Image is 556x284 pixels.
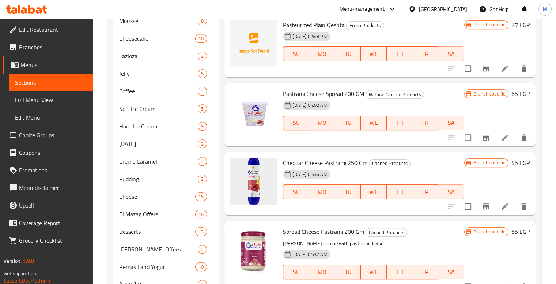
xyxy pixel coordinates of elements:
button: Branch-specific-item [477,198,495,215]
span: 2 [198,176,207,183]
span: Pasteurized Plain Qeshta [283,19,345,30]
span: 2 [198,141,207,147]
span: TH [390,117,410,128]
span: 1 [198,88,207,95]
span: SA [441,267,461,277]
span: Full Menu View [15,96,87,104]
span: 13 [196,228,207,235]
span: [DATE] [119,139,198,148]
button: TH [387,116,413,130]
div: items [198,52,207,60]
a: Menu disclaimer [3,179,93,197]
span: MO [312,267,332,277]
div: items [195,262,207,271]
span: TU [338,267,358,277]
button: Branch-specific-item [477,60,495,77]
div: items [198,122,207,131]
span: TU [338,49,358,59]
a: Edit menu item [500,64,509,73]
button: SA [438,265,464,279]
span: [DATE] 01:37 AM [290,251,330,258]
button: FR [412,184,438,199]
span: Menus [20,60,87,69]
span: 10 [196,35,207,42]
span: WE [364,267,384,277]
span: Natural Canned Products [366,90,424,99]
button: SA [438,46,464,61]
div: Soft Ice Cream [119,104,198,113]
span: Branch specific [470,228,508,235]
span: Pudding [119,175,198,183]
div: items [198,175,207,183]
div: items [198,16,207,25]
div: Canned Products [369,159,411,168]
span: TH [390,49,410,59]
a: Sections [9,74,93,91]
a: Choice Groups [3,126,93,144]
a: Promotions [3,161,93,179]
div: Lazloza [119,52,198,60]
span: 2 [198,158,207,165]
a: Edit Restaurant [3,21,93,38]
button: MO [309,46,335,61]
div: Desserts13 [113,223,219,240]
button: SU [283,116,309,130]
span: Cheesecake [119,34,196,43]
div: [PERSON_NAME] Offers2 [113,240,219,258]
a: Edit menu item [500,133,509,142]
button: SU [283,184,309,199]
button: TH [387,184,413,199]
div: Natural Canned Products [366,90,424,99]
span: Grocery Checklist [19,236,87,245]
span: FR [415,187,435,197]
div: [DATE]2 [113,135,219,153]
button: Branch-specific-item [477,129,495,146]
div: Mousse [119,16,198,25]
div: items [198,139,207,148]
span: Select to update [460,61,476,76]
button: TU [335,184,361,199]
span: SA [441,187,461,197]
span: [PERSON_NAME] Offers [119,245,198,254]
span: MO [312,49,332,59]
span: M [543,5,547,13]
span: El Mazag Offers [119,210,196,218]
span: SU [286,49,306,59]
div: Lazloza2 [113,47,219,65]
button: delete [515,129,533,146]
span: Cheddar Cheese Pastrami 250 Gm [283,157,367,168]
span: Promotions [19,166,87,175]
div: [GEOGRAPHIC_DATA] [419,5,467,13]
span: MO [312,187,332,197]
button: MO [309,265,335,279]
div: Coffee1 [113,82,219,100]
span: [DATE] 02:48 PM [290,33,330,40]
span: 10 [196,264,207,270]
button: FR [412,265,438,279]
span: WE [364,49,384,59]
div: items [195,192,207,201]
a: Edit menu item [500,202,509,211]
span: Desserts [119,227,196,236]
button: WE [361,46,387,61]
span: Canned Products [369,159,410,168]
img: Spread Cheese Pastrami 200 Gm [230,227,277,273]
div: Soft Ice Cream5 [113,100,219,117]
span: TH [390,187,410,197]
div: Fresh Products [346,21,384,30]
h6: 65 EGP [511,89,530,99]
div: Hard Ice Cream9 [113,117,219,135]
span: SA [441,117,461,128]
button: SA [438,116,464,130]
button: delete [515,60,533,77]
img: Pastrami Cheese Spread 200 GM [230,89,277,135]
button: WE [361,116,387,130]
div: Jelly [119,69,198,78]
div: Ashura [119,139,198,148]
p: [PERSON_NAME] spread with pastrami flavor [283,239,464,248]
div: Mousse8 [113,12,219,30]
span: Pastrami Cheese Spread 200 GM [283,88,364,99]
